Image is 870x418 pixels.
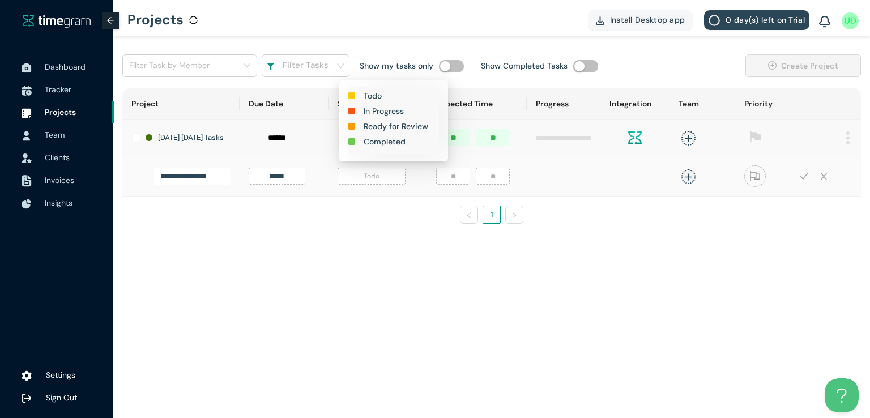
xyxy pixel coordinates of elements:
span: close [820,172,828,181]
span: Settings [46,370,75,380]
img: UserIcon [842,12,859,29]
iframe: Toggle Customer Support [825,378,859,412]
span: in progress [338,129,406,146]
span: 0 day(s) left on Trial [726,14,805,26]
span: Clients [45,152,70,163]
span: arrow-left [106,16,114,24]
th: Due Date [240,88,329,120]
h1: Projects [127,3,184,37]
span: Todo [338,168,406,185]
li: Next Page [505,206,523,224]
img: InvoiceIcon [22,153,32,163]
a: 1 [483,206,500,223]
img: BellIcon [819,16,830,28]
img: DownloadApp [596,16,604,25]
th: Team [669,88,735,120]
span: right [511,212,518,219]
span: Install Desktop app [610,14,685,26]
h1: Show Completed Tasks [481,59,568,72]
button: Collapse row [132,134,141,143]
button: 0 day(s) left on Trial [704,10,809,30]
span: sync [189,16,198,24]
img: InsightsIcon [22,199,32,209]
th: Priority [735,88,837,120]
img: UserIcon [22,131,32,141]
h1: Todo [364,89,382,102]
h1: Show my tasks only [360,59,433,72]
li: Previous Page [460,206,478,224]
button: right [505,206,523,224]
span: left [466,212,472,219]
th: Project [122,88,240,120]
button: plus-circleCreate Project [745,54,861,77]
button: left [460,206,478,224]
h1: Completed [364,135,406,148]
span: check [800,172,808,181]
h1: [DATE] [DATE] Tasks [158,132,224,143]
button: Install Desktop app [588,10,693,30]
h1: Filter Tasks [283,59,329,72]
span: Insights [45,198,72,208]
span: Sign Out [46,393,77,403]
div: [DATE] [DATE] Tasks [146,132,231,143]
span: Projects [45,107,76,117]
span: Invoices [45,175,74,185]
span: Team [45,130,65,140]
span: down [336,62,345,70]
span: Tracker [45,84,71,95]
span: plus [681,169,696,184]
img: InvoiceIcon [22,175,32,187]
h1: In Progress [364,105,404,117]
th: Progress [527,88,600,120]
h1: Ready for Review [364,120,428,133]
img: integration [628,131,642,144]
th: Integration [600,88,669,120]
img: logOut.ca60ddd252d7bab9102ea2608abe0238.svg [22,393,32,403]
img: timegram [23,14,91,28]
span: flag [750,131,761,142]
img: TimeTrackerIcon [22,86,32,96]
span: plus [681,131,696,145]
li: 1 [483,206,501,224]
th: Status [329,88,428,120]
img: ProjectIcon [22,108,32,118]
span: Dashboard [45,62,86,72]
img: MenuIcon.83052f96084528689178504445afa2f4.svg [846,131,850,144]
span: flag [744,165,766,187]
th: Expected Time [427,88,527,120]
img: DashboardIcon [22,63,32,73]
img: filterIcon [266,63,275,71]
img: settings.78e04af822cf15d41b38c81147b09f22.svg [22,370,32,382]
